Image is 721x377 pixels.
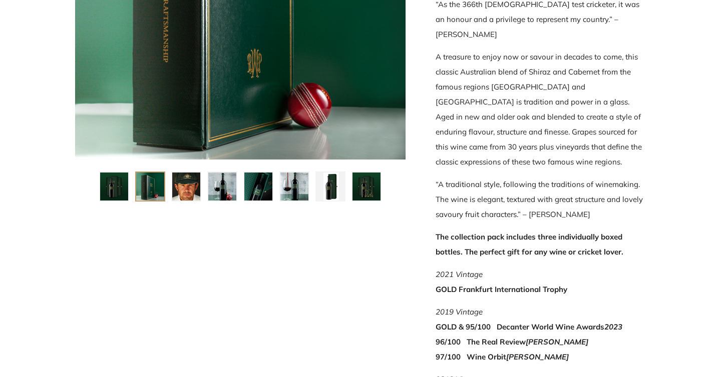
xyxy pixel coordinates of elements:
[526,337,588,346] em: [PERSON_NAME]
[244,172,272,200] img: Load image into Gallery viewer, Ponting &#39;366&#39; Shiraz Cabernet 2020 (3 individually gift b...
[436,322,604,331] span: GOLD & 95/100 Decanter World Wine Awards
[436,269,483,279] em: 2021 Vintage
[436,322,622,361] span: 96/100 The Real Review 97/100 Wine Orbit
[280,172,308,200] img: Load image into Gallery viewer, Ponting &#39;366&#39; Shiraz Cabernet 2020 (3 individually gift b...
[135,171,165,201] button: Load image into Gallery viewer, Ponting &#39;366&#39; Shiraz Cabernet 2020 (3 individually gift b...
[604,322,622,331] em: 2023
[436,284,567,294] span: GOLD Frankfurt International Trophy
[436,49,646,169] p: A treasure to enjoy now or savour in decades to come, this classic Australian blend of Shiraz and...
[208,172,236,200] img: Load image into Gallery viewer, Ponting &#39;366&#39; Shiraz Cabernet 2020 (3 individually gift b...
[436,179,643,219] span: “A traditional style, following the traditions of winemaking. The wine is elegant, textured with ...
[436,232,623,256] span: The collection pack includes three individually boxed bottles. The perfect gift for any wine or c...
[436,307,483,316] span: 2019 Vintage
[352,172,381,200] img: Load image into Gallery viewer, Ponting &#39;366&#39; Shiraz Cabernet 2020 (3 individually gift b...
[172,172,200,200] img: Load image into Gallery viewer, Ponting &#39;366&#39; Shiraz Cabernet 2020 (3 individually gift b...
[136,172,164,200] img: Load image into Gallery viewer, Ponting &#39;366&#39; Shiraz Cabernet 2020 (3 individually gift b...
[316,172,344,200] img: Load image into Gallery viewer, Ponting &#39;366&#39; Shiraz Cabernet 2020 (3 individually gift b...
[100,172,128,200] img: Load image into Gallery viewer, Ponting &#39;366&#39; Shiraz Cabernet 2020 (3 individually gift b...
[506,352,569,361] em: [PERSON_NAME]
